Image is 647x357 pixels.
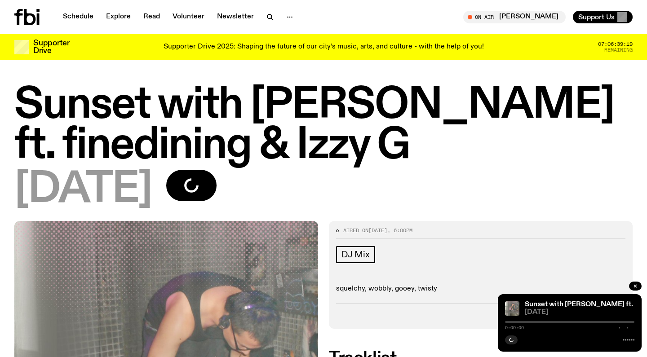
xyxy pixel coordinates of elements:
[336,246,375,263] a: DJ Mix
[336,285,625,293] p: squelchy, wobbly, gooey, twisty
[463,11,566,23] button: On Air[PERSON_NAME]
[212,11,259,23] a: Newsletter
[343,227,368,234] span: Aired on
[14,170,152,210] span: [DATE]
[573,11,633,23] button: Support Us
[101,11,136,23] a: Explore
[167,11,210,23] a: Volunteer
[505,326,524,330] span: 0:00:00
[525,309,634,316] span: [DATE]
[164,43,484,51] p: Supporter Drive 2025: Shaping the future of our city’s music, arts, and culture - with the help o...
[58,11,99,23] a: Schedule
[368,227,387,234] span: [DATE]
[598,42,633,47] span: 07:06:39:19
[578,13,615,21] span: Support Us
[14,85,633,166] h1: Sunset with [PERSON_NAME] ft. finedining & Izzy G
[387,227,412,234] span: , 6:00pm
[616,326,634,330] span: -:--:--
[341,250,370,260] span: DJ Mix
[138,11,165,23] a: Read
[604,48,633,53] span: Remaining
[33,40,69,55] h3: Supporter Drive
